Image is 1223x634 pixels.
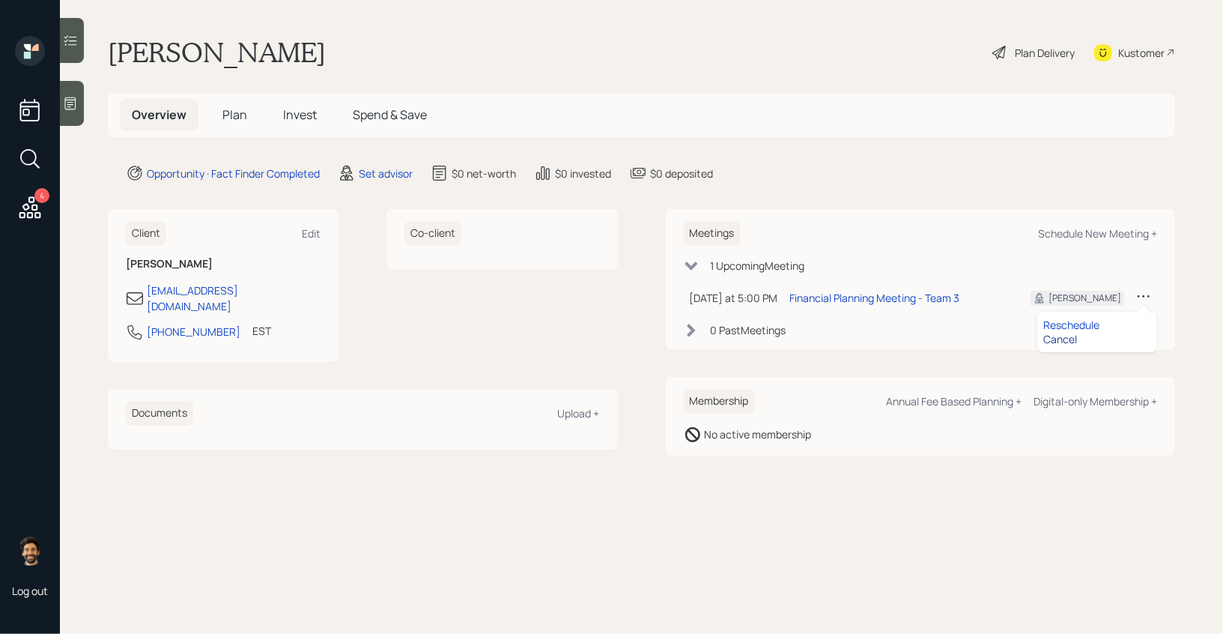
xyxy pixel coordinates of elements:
[1034,394,1157,408] div: Digital-only Membership +
[132,106,186,123] span: Overview
[1048,292,1121,305] div: [PERSON_NAME]
[711,322,786,338] div: 0 Past Meeting s
[452,166,516,181] div: $0 net-worth
[790,290,960,306] div: Financial Planning Meeting - Team 3
[252,323,271,339] div: EST
[705,426,812,442] div: No active membership
[126,221,166,246] h6: Client
[555,166,611,181] div: $0 invested
[302,226,321,241] div: Edit
[1118,45,1165,61] div: Kustomer
[690,290,778,306] div: [DATE] at 5:00 PM
[108,36,326,69] h1: [PERSON_NAME]
[12,584,48,598] div: Log out
[684,221,741,246] h6: Meetings
[359,166,413,181] div: Set advisor
[684,389,755,414] h6: Membership
[1038,226,1157,241] div: Schedule New Meeting +
[126,258,321,271] h6: [PERSON_NAME]
[886,394,1022,408] div: Annual Fee Based Planning +
[1015,45,1075,61] div: Plan Delivery
[126,401,193,426] h6: Documents
[147,324,240,339] div: [PHONE_NUMBER]
[404,221,461,246] h6: Co-client
[1043,332,1151,346] div: Cancel
[353,106,427,123] span: Spend & Save
[558,406,600,420] div: Upload +
[147,166,320,181] div: Opportunity · Fact Finder Completed
[283,106,317,123] span: Invest
[222,106,247,123] span: Plan
[1043,318,1151,332] div: Reschedule
[15,536,45,566] img: eric-schwartz-headshot.png
[711,258,805,274] div: 1 Upcoming Meeting
[34,188,49,203] div: 4
[650,166,713,181] div: $0 deposited
[147,283,321,314] div: [EMAIL_ADDRESS][DOMAIN_NAME]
